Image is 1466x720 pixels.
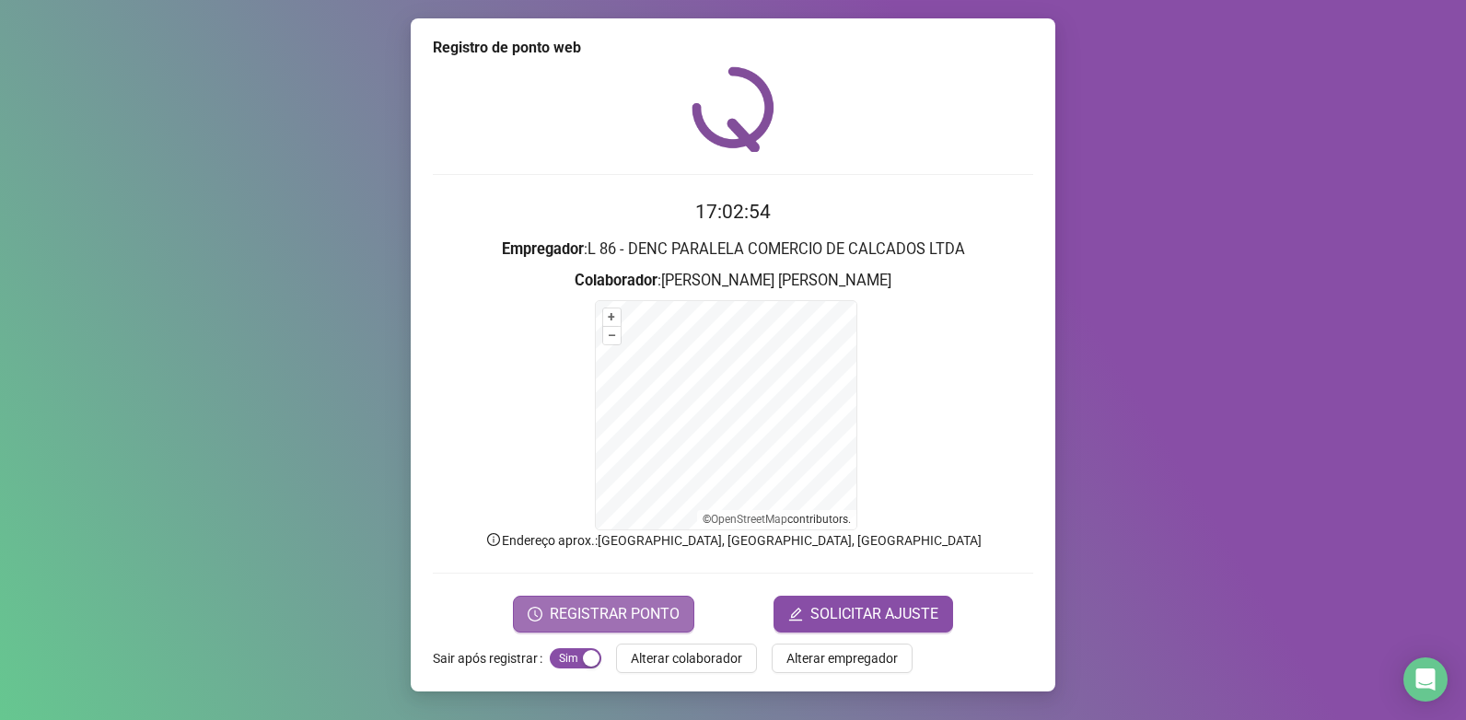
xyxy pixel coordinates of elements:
span: Alterar empregador [786,648,898,668]
time: 17:02:54 [695,201,771,223]
a: OpenStreetMap [711,513,787,526]
div: Open Intercom Messenger [1403,657,1448,702]
strong: Empregador [502,240,584,258]
h3: : L 86 - DENC PARALELA COMERCIO DE CALCADOS LTDA [433,238,1033,261]
span: edit [788,607,803,621]
strong: Colaborador [575,272,657,289]
span: info-circle [485,531,502,548]
span: Alterar colaborador [631,648,742,668]
span: REGISTRAR PONTO [550,603,680,625]
span: SOLICITAR AJUSTE [810,603,938,625]
img: QRPoint [692,66,774,152]
span: clock-circle [528,607,542,621]
button: editSOLICITAR AJUSTE [774,596,953,633]
p: Endereço aprox. : [GEOGRAPHIC_DATA], [GEOGRAPHIC_DATA], [GEOGRAPHIC_DATA] [433,530,1033,551]
div: Registro de ponto web [433,37,1033,59]
button: + [603,308,621,326]
button: Alterar empregador [772,644,913,673]
label: Sair após registrar [433,644,550,673]
button: – [603,327,621,344]
button: REGISTRAR PONTO [513,596,694,633]
li: © contributors. [703,513,851,526]
button: Alterar colaborador [616,644,757,673]
h3: : [PERSON_NAME] [PERSON_NAME] [433,269,1033,293]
